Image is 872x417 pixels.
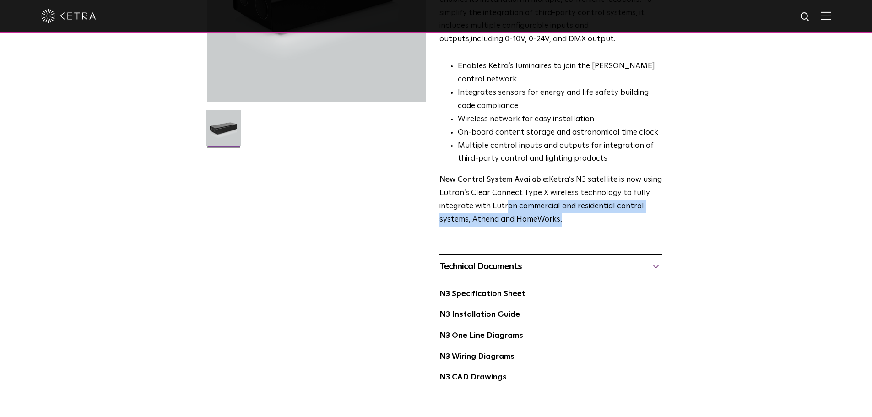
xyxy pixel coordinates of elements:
[439,374,507,381] a: N3 CAD Drawings
[458,87,662,113] li: Integrates sensors for energy and life safety building code compliance
[458,126,662,140] li: On-board content storage and astronomical time clock
[439,173,662,227] p: Ketra’s N3 satellite is now using Lutron’s Clear Connect Type X wireless technology to fully inte...
[458,113,662,126] li: Wireless network for easy installation
[821,11,831,20] img: Hamburger%20Nav.svg
[458,140,662,166] li: Multiple control inputs and outputs for integration of third-party control and lighting products
[206,110,241,152] img: N3-Controller-2021-Web-Square
[439,290,525,298] a: N3 Specification Sheet
[800,11,811,23] img: search icon
[439,259,662,274] div: Technical Documents
[41,9,96,23] img: ketra-logo-2019-white
[439,176,549,184] strong: New Control System Available:
[439,332,523,340] a: N3 One Line Diagrams
[458,60,662,87] li: Enables Ketra’s luminaires to join the [PERSON_NAME] control network
[471,35,505,43] g: including:
[439,353,515,361] a: N3 Wiring Diagrams
[439,311,520,319] a: N3 Installation Guide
